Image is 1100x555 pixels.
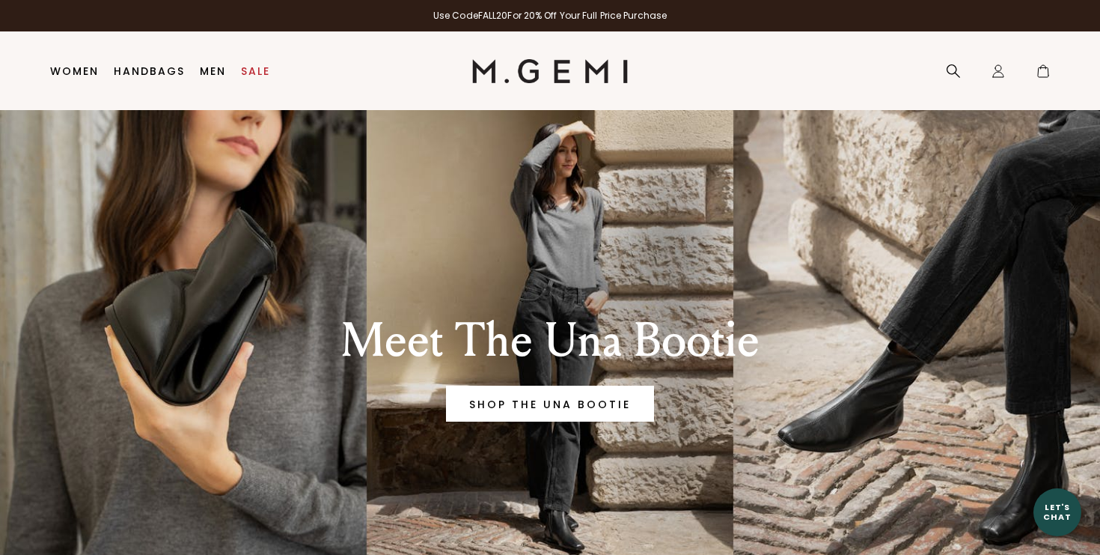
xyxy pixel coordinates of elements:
a: Women [50,65,99,77]
div: Let's Chat [1033,503,1081,521]
a: Sale [241,65,270,77]
a: Men [200,65,226,77]
a: Banner primary button [446,386,654,422]
a: Handbags [114,65,185,77]
img: M.Gemi [472,59,629,83]
div: Meet The Una Bootie [290,314,810,368]
strong: FALL20 [478,9,508,22]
